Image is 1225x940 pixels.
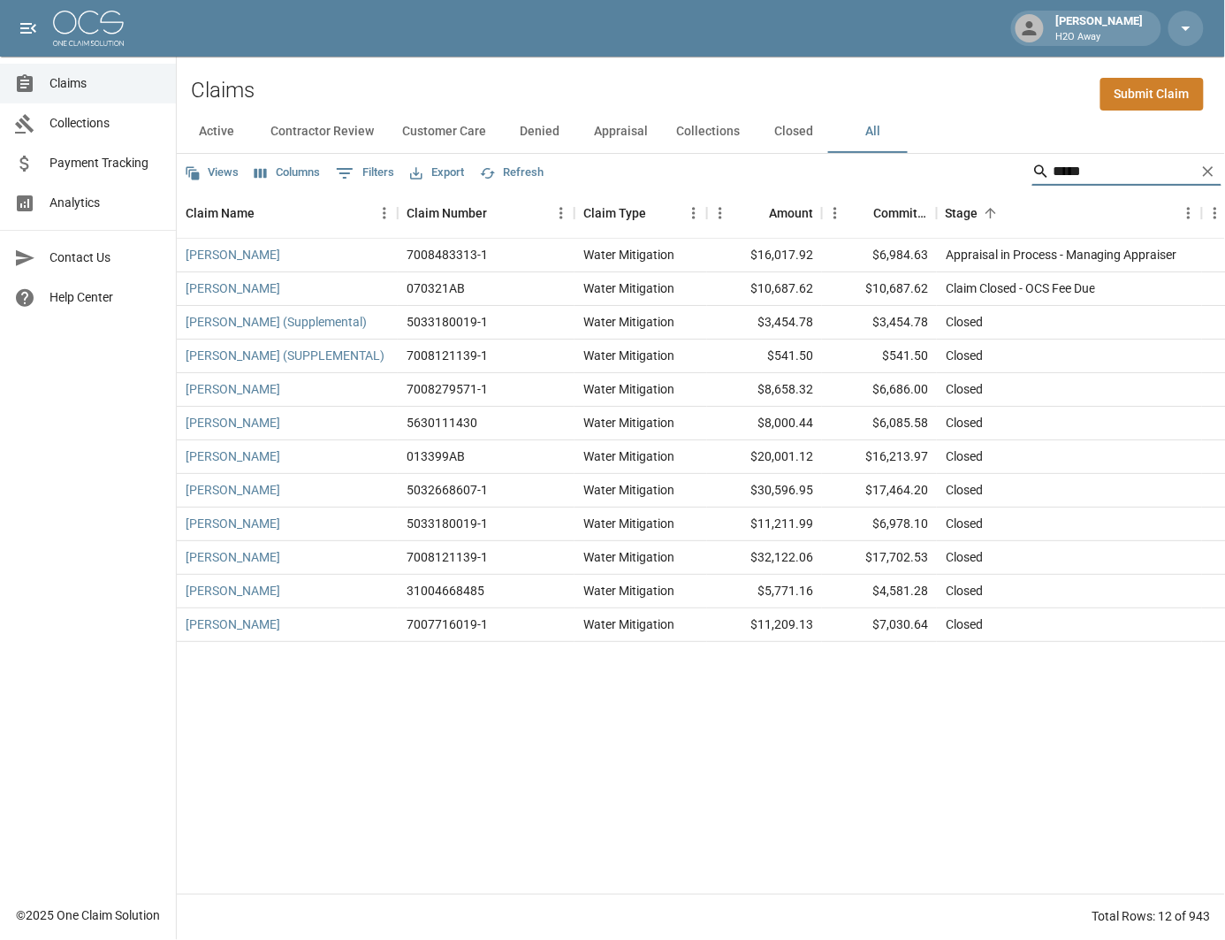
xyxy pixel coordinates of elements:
a: [PERSON_NAME] [186,246,280,264]
h2: Claims [191,78,255,103]
button: open drawer [11,11,46,46]
div: $32,122.06 [707,541,822,575]
a: [PERSON_NAME] [186,615,280,633]
div: Water Mitigation [583,313,674,331]
span: Help Center [49,288,162,307]
div: 7007716019-1 [407,615,488,633]
div: Claim Number [407,188,487,238]
div: $541.50 [707,340,822,373]
div: $20,001.12 [707,440,822,474]
div: $30,596.95 [707,474,822,508]
div: Claim Type [574,188,707,238]
button: Appraisal [580,111,662,153]
div: 31004668485 [407,582,484,600]
img: ocs-logo-white-transparent.png [53,11,124,46]
div: dynamic tabs [177,111,1225,153]
div: 5033180019-1 [407,313,488,331]
a: [PERSON_NAME] [186,447,280,465]
span: Analytics [49,194,162,212]
div: $16,213.97 [822,440,937,474]
a: [PERSON_NAME] (Supplemental) [186,313,367,331]
div: Committed Amount [822,188,937,238]
button: Clear [1195,158,1221,185]
div: 7008121139-1 [407,548,488,566]
div: $6,984.63 [822,239,937,272]
button: Sort [848,201,873,225]
div: $6,085.58 [822,407,937,440]
button: Denied [500,111,580,153]
span: Collections [49,114,162,133]
div: Closed [946,515,983,532]
button: Sort [487,201,512,225]
p: H2O Away [1056,30,1144,45]
div: $11,211.99 [707,508,822,541]
div: Water Mitigation [583,279,674,297]
button: Closed [754,111,833,153]
div: 7008279571-1 [407,380,488,398]
div: Search [1032,157,1221,189]
div: $6,686.00 [822,373,937,407]
div: 7008483313-1 [407,246,488,264]
div: Amount [707,188,822,238]
div: $3,454.78 [707,306,822,340]
button: Refresh [476,159,548,187]
div: $6,978.10 [822,508,937,541]
div: Appraisal in Process - Managing Appraiser [946,246,1177,264]
a: [PERSON_NAME] [186,414,280,432]
div: 5630111430 [407,414,477,432]
div: Stage [946,188,978,238]
button: Sort [255,201,279,225]
div: Closed [946,313,983,331]
div: Claim Number [398,188,574,238]
button: All [833,111,913,153]
div: Water Mitigation [583,447,674,465]
div: $8,658.32 [707,373,822,407]
div: Closed [946,414,983,432]
button: Menu [1176,200,1202,226]
div: $17,464.20 [822,474,937,508]
button: Views [180,159,243,187]
div: Water Mitigation [583,582,674,600]
div: $17,702.53 [822,541,937,575]
div: Water Mitigation [583,481,674,499]
div: Amount [769,188,813,238]
div: $16,017.92 [707,239,822,272]
div: Water Mitigation [583,246,674,264]
div: Closed [946,447,983,465]
div: Water Mitigation [583,347,674,364]
a: [PERSON_NAME] [186,481,280,499]
div: $11,209.13 [707,608,822,642]
div: © 2025 One Claim Solution [16,907,160,925]
div: Stage [937,188,1202,238]
button: Menu [371,200,398,226]
span: Payment Tracking [49,154,162,172]
div: $541.50 [822,340,937,373]
span: Contact Us [49,248,162,267]
div: Closed [946,481,983,499]
div: $7,030.64 [822,608,937,642]
div: Closed [946,380,983,398]
div: Claim Name [186,188,255,238]
button: Sort [744,201,769,225]
div: $5,771.16 [707,575,822,608]
button: Customer Care [388,111,500,153]
button: Collections [662,111,754,153]
a: [PERSON_NAME] [186,380,280,398]
div: Water Mitigation [583,615,674,633]
div: Claim Type [583,188,646,238]
div: Water Mitigation [583,380,674,398]
div: Water Mitigation [583,414,674,432]
div: Committed Amount [873,188,928,238]
div: $10,687.62 [707,272,822,306]
button: Sort [978,201,1003,225]
a: Submit Claim [1100,78,1204,111]
div: Water Mitigation [583,515,674,532]
a: [PERSON_NAME] [186,548,280,566]
a: [PERSON_NAME] [186,279,280,297]
a: [PERSON_NAME] [186,582,280,600]
button: Menu [822,200,848,226]
div: 013399AB [407,447,465,465]
a: [PERSON_NAME] (SUPPLEMENTAL) [186,347,384,364]
div: Total Rows: 12 of 943 [1092,908,1211,926]
button: Menu [681,200,707,226]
